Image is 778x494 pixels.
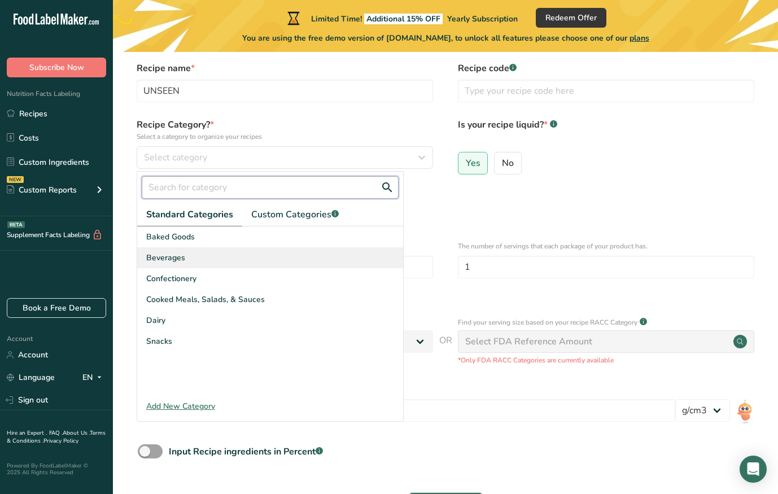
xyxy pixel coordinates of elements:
[43,437,78,445] a: Privacy Policy
[142,176,399,199] input: Search for category
[447,14,518,24] span: Yearly Subscription
[146,314,165,326] span: Dairy
[146,231,195,243] span: Baked Goods
[465,335,592,348] div: Select FDA Reference Amount
[458,62,754,75] label: Recipe code
[137,118,433,142] label: Recipe Category?
[49,429,63,437] a: FAQ .
[458,317,637,327] p: Find your serving size based on your recipe RACC Category
[137,400,403,412] div: Add New Category
[137,132,433,142] p: Select a category to organize your recipes
[466,158,480,169] span: Yes
[146,294,265,305] span: Cooked Meals, Salads, & Sauces
[737,399,753,425] img: ai-bot.1dcbe71.gif
[63,429,90,437] a: About Us .
[7,429,106,445] a: Terms & Conditions .
[144,151,207,164] span: Select category
[146,208,233,221] span: Standard Categories
[138,381,675,395] div: Recipe Density
[146,335,172,347] span: Snacks
[502,158,514,169] span: No
[285,11,518,25] div: Limited Time!
[137,80,433,102] input: Type your recipe name here
[146,273,196,285] span: Confectionery
[7,429,47,437] a: Hire an Expert .
[251,208,339,221] span: Custom Categories
[137,62,433,75] label: Recipe name
[7,298,106,318] a: Book a Free Demo
[146,252,185,264] span: Beverages
[137,146,433,169] button: Select category
[458,118,754,147] label: Is your recipe liquid?
[545,12,597,24] span: Redeem Offer
[7,184,77,196] div: Custom Reports
[169,445,323,458] div: Input Recipe ingredients in Percent
[364,14,443,24] span: Additional 15% OFF
[82,371,106,384] div: EN
[7,176,24,183] div: NEW
[740,456,767,483] div: Open Intercom Messenger
[7,58,106,77] button: Subscribe Now
[458,355,754,365] p: *Only FDA RACC Categories are currently available
[458,241,754,251] p: The number of servings that each package of your product has.
[7,462,106,476] div: Powered By FoodLabelMaker © 2025 All Rights Reserved
[7,221,25,228] div: BETA
[29,62,84,73] span: Subscribe Now
[536,8,606,28] button: Redeem Offer
[630,33,649,43] span: plans
[242,32,649,44] span: You are using the free demo version of [DOMAIN_NAME], to unlock all features please choose one of...
[7,368,55,387] a: Language
[138,399,675,422] input: Type your density here
[439,334,452,365] span: OR
[458,80,754,102] input: Type your recipe code here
